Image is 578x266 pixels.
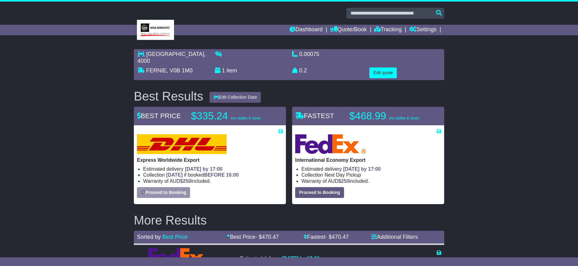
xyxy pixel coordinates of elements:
[349,110,427,122] p: $468.99
[180,178,191,184] span: $
[185,166,223,172] span: [DATE] by 17:00
[389,116,419,120] span: exc duties & taxes
[371,234,418,240] a: Additional Filters
[338,178,349,184] span: $
[227,67,237,74] span: item
[304,234,349,240] a: Fastest- $470.47
[204,172,225,178] span: BEFORE
[222,67,225,74] span: 1
[295,112,334,120] span: FASTEST
[131,89,206,103] div: Best Results
[343,166,381,172] span: [DATE] by 17:00
[143,178,283,184] li: Warranty of AUD included.
[183,178,191,184] span: 250
[262,234,279,240] span: 470.47
[295,187,344,198] button: Proceed to Booking
[166,172,239,178] span: if booked
[226,172,239,178] span: 16:00
[374,25,402,35] a: Tracking
[148,248,210,265] img: FedEx Express: International Priority Export
[146,67,167,74] span: FERNIE
[191,110,268,122] p: $335.24
[138,51,206,64] span: , 4000
[227,234,279,240] a: Best Price- $470.47
[137,134,227,154] img: DHL: Express Worldwide Export
[325,172,361,178] span: Next Day Pickup
[137,20,174,40] img: MBE Brisbane CBD
[146,51,204,57] span: [GEOGRAPHIC_DATA]
[301,166,441,172] li: Estimated delivery
[143,166,283,172] li: Estimated delivery
[330,25,367,35] a: Quote/Book
[295,157,441,163] p: International Economy Export
[332,234,349,240] span: 470.47
[231,116,261,120] span: exc duties & taxes
[299,67,307,74] span: 0.2
[290,25,323,35] a: Dashboard
[409,25,436,35] a: Settings
[162,234,188,240] a: Best Price
[137,157,283,163] p: Express Worldwide Export
[240,255,320,261] li: Estimated delivery
[282,256,320,261] span: [DATE] by 17:00
[341,178,349,184] span: 250
[299,51,319,57] span: 0.00075
[369,67,397,78] button: Edit quote
[210,92,261,103] button: Edit Collection Date
[301,172,441,178] li: Collection
[295,134,366,154] img: FedEx Express: International Economy Export
[301,178,441,184] li: Warranty of AUD included.
[143,172,283,178] li: Collection
[325,234,349,240] span: - $
[137,234,161,240] span: Sorted by
[167,67,193,74] span: , V0B 1M0
[137,112,181,120] span: BEST PRICE
[137,187,190,198] button: Proceed to Booking
[134,213,444,227] h2: More Results
[255,234,279,240] span: - $
[166,172,183,178] span: [DATE]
